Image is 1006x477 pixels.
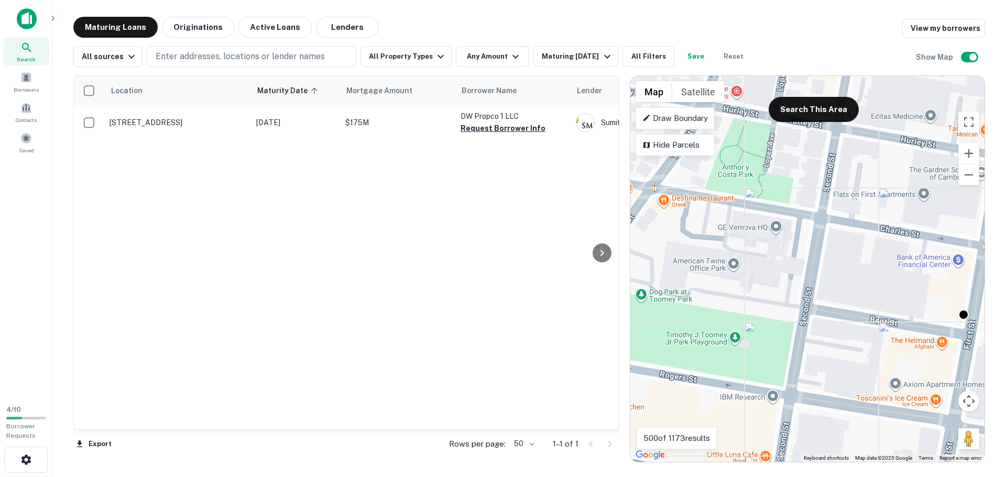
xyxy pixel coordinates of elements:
[340,76,455,105] th: Mortgage Amount
[769,97,859,122] button: Search This Area
[633,448,668,462] img: Google
[257,84,321,97] span: Maturity Date
[345,117,450,128] p: $175M
[717,46,750,67] button: Reset
[576,113,733,132] div: Sumitomo Mitsui Bkng
[643,432,710,445] p: 500 of 1173 results
[642,139,708,151] p: Hide Parcels
[104,76,251,105] th: Location
[14,85,39,94] span: Borrowers
[533,46,618,67] button: Maturing [DATE]
[73,436,114,452] button: Export
[510,436,536,451] div: 50
[73,17,158,38] button: Maturing Loans
[3,68,49,96] a: Borrowers
[939,455,981,461] a: Report a map error
[958,164,979,185] button: Zoom out
[16,116,37,124] span: Contacts
[577,84,602,97] span: Lender
[642,112,708,125] p: Draw Boundary
[6,406,21,414] span: 4 / 10
[958,143,979,164] button: Zoom in
[449,438,506,450] p: Rows per page:
[17,8,37,29] img: capitalize-icon.png
[110,118,246,127] p: [STREET_ADDRESS]
[902,19,985,38] a: View my borrowers
[679,46,713,67] button: Save your search to get updates of matches that match your search criteria.
[633,448,668,462] a: Open this area in Google Maps (opens a new window)
[73,46,143,67] button: All sources
[461,122,545,135] button: Request Borrower Info
[804,454,849,462] button: Keyboard shortcuts
[672,81,724,102] button: Show satellite imagery
[251,76,340,105] th: Maturity Date
[3,128,49,157] a: Saved
[461,110,565,122] p: DW Propco 1 LLC
[111,84,143,97] span: Location
[156,50,325,63] p: Enter addresses, locations or lender names
[630,76,985,462] div: 0 0
[316,17,379,38] button: Lenders
[553,438,578,450] p: 1–1 of 1
[462,84,517,97] span: Borrower Name
[238,17,312,38] button: Active Loans
[6,423,36,439] span: Borrower Requests
[855,455,912,461] span: Map data ©2025 Google
[3,37,49,65] a: Search
[256,117,335,128] p: [DATE]
[346,84,426,97] span: Mortgage Amount
[455,76,571,105] th: Borrower Name
[147,46,356,67] button: Enter addresses, locations or lender names
[19,146,34,154] span: Saved
[954,393,1006,443] iframe: Chat Widget
[17,55,36,63] span: Search
[636,81,672,102] button: Show street map
[918,455,933,461] a: Terms (opens in new tab)
[456,46,529,67] button: Any Amount
[542,50,613,63] div: Maturing [DATE]
[958,112,979,132] button: Toggle fullscreen view
[958,391,979,412] button: Map camera controls
[3,98,49,126] a: Contacts
[82,50,138,63] div: All sources
[571,76,738,105] th: Lender
[916,51,955,63] h6: Show Map
[162,17,234,38] button: Originations
[360,46,452,67] button: All Property Types
[576,114,594,131] img: picture
[622,46,675,67] button: All Filters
